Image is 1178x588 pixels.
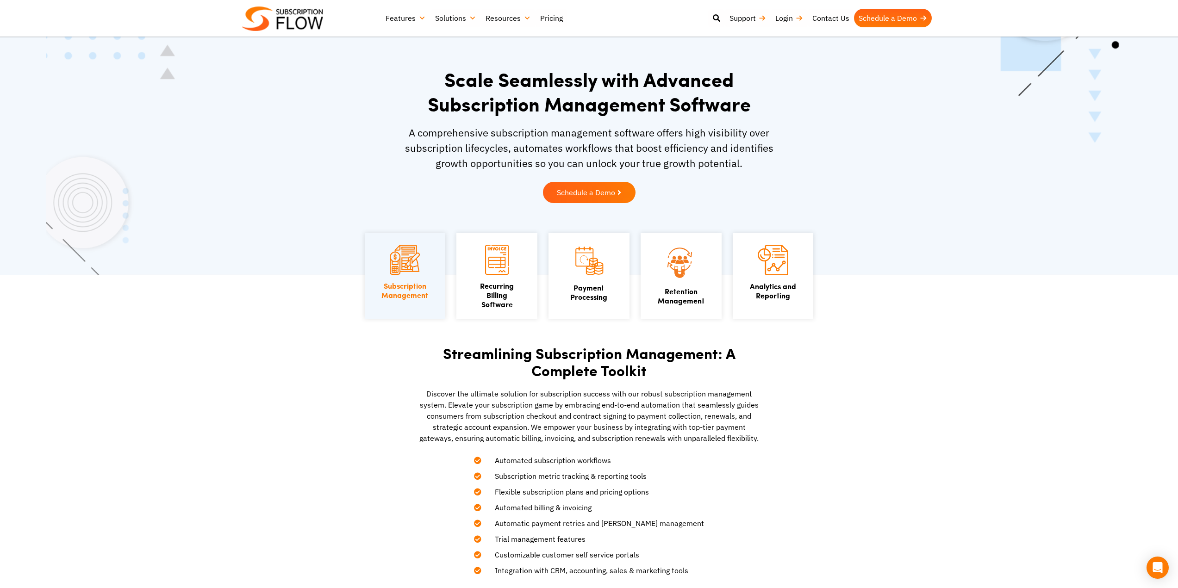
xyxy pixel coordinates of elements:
a: Solutions [430,9,481,27]
a: Support [725,9,771,27]
a: Contact Us [808,9,854,27]
a: SubscriptionManagement [381,280,428,300]
a: Recurring Billing Software [480,280,514,309]
p: Discover the ultimate solution for subscription success with our robust subscription management s... [418,388,760,444]
span: Automated subscription workflows [483,455,611,466]
a: Features [381,9,430,27]
a: PaymentProcessing [570,282,607,302]
img: Retention Management icon [654,245,708,280]
img: Payment Processing icon [574,245,604,277]
span: Trial management features [483,533,586,545]
a: Schedule a Demo [854,9,932,27]
span: Flexible subscription plans and pricing options [483,486,649,497]
a: Resources [481,9,536,27]
img: Recurring Billing Software icon [485,245,509,275]
a: Schedule a Demo [543,182,636,203]
h2: Streamlining Subscription Management: A Complete Toolkit [418,345,760,379]
a: Pricing [536,9,567,27]
a: Analytics andReporting [750,281,796,301]
img: Analytics and Reporting icon [758,245,788,275]
h1: Scale Seamlessly with Advanced Subscription Management Software [397,67,781,116]
span: Automated billing & invoicing [483,502,592,513]
span: Schedule a Demo [557,189,615,196]
span: Customizable customer self service portals [483,549,639,560]
span: Subscription metric tracking & reporting tools [483,470,647,482]
a: Login [771,9,808,27]
div: Open Intercom Messenger [1147,557,1169,579]
img: Subscription Management icon [390,245,420,275]
span: Automatic payment retries and [PERSON_NAME] management [483,518,704,529]
img: Subscriptionflow [242,6,323,31]
span: Integration with CRM, accounting, sales & marketing tools [483,565,688,576]
a: Retention Management [658,286,704,306]
p: A comprehensive subscription management software offers high visibility over subscription lifecyc... [397,125,781,171]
